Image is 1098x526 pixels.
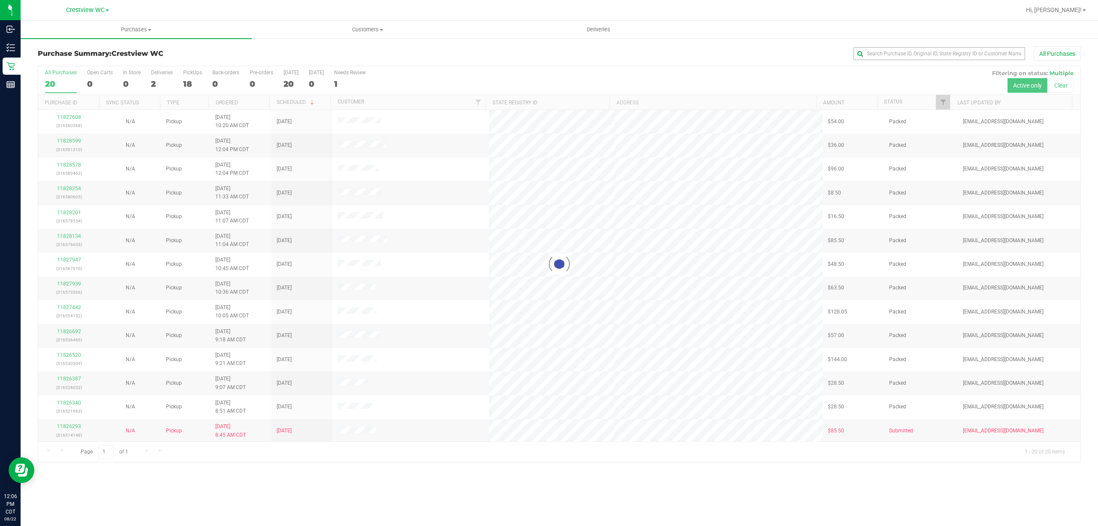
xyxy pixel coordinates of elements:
span: Crestview WC [112,49,163,58]
inline-svg: Inbound [6,25,15,33]
p: 12:06 PM CDT [4,493,17,516]
button: All Purchases [1034,46,1081,61]
span: Customers [252,26,483,33]
a: Deliveries [483,21,714,39]
span: Hi, [PERSON_NAME]! [1026,6,1082,13]
inline-svg: Retail [6,62,15,70]
p: 08/22 [4,516,17,522]
h3: Purchase Summary: [38,50,386,58]
iframe: Resource center [9,457,34,483]
span: Purchases [21,26,252,33]
a: Customers [252,21,483,39]
inline-svg: Reports [6,80,15,89]
a: Purchases [21,21,252,39]
span: Deliveries [575,26,622,33]
span: Crestview WC [66,6,105,14]
input: Search Purchase ID, Original ID, State Registry ID or Customer Name... [854,47,1025,60]
inline-svg: Inventory [6,43,15,52]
